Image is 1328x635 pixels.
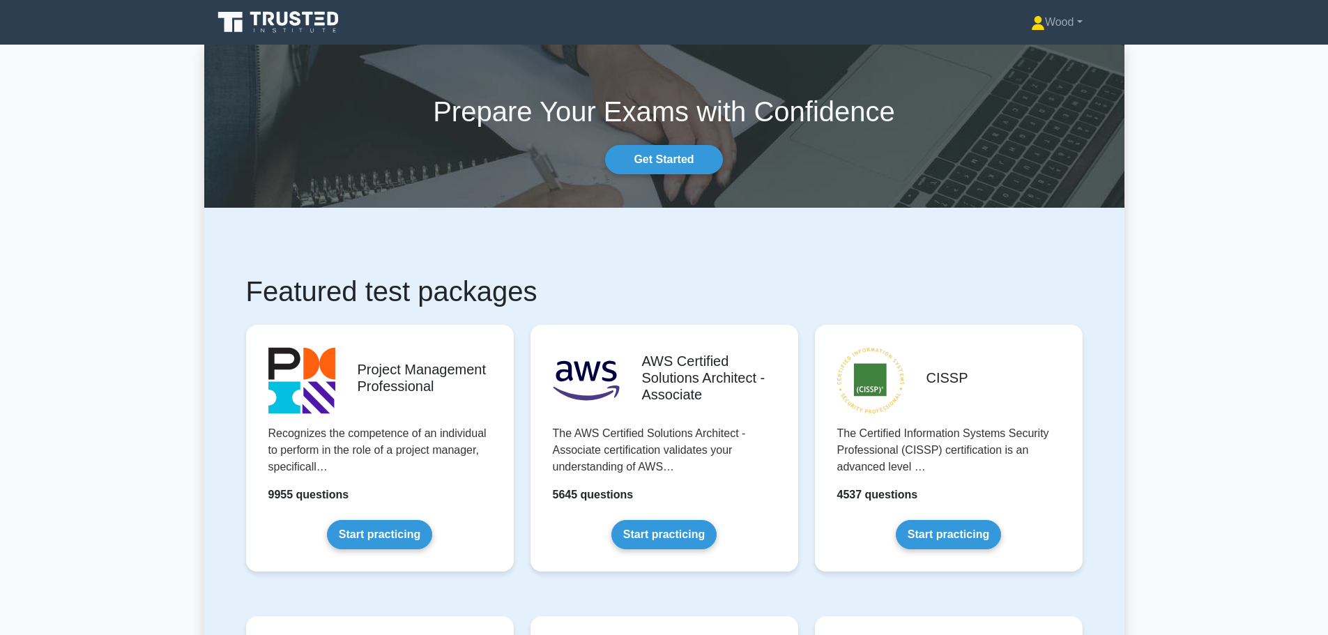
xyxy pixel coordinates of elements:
[605,145,722,174] a: Get Started
[327,520,432,549] a: Start practicing
[611,520,717,549] a: Start practicing
[246,275,1083,308] h1: Featured test packages
[998,8,1116,36] a: Wood
[204,95,1124,128] h1: Prepare Your Exams with Confidence
[896,520,1001,549] a: Start practicing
